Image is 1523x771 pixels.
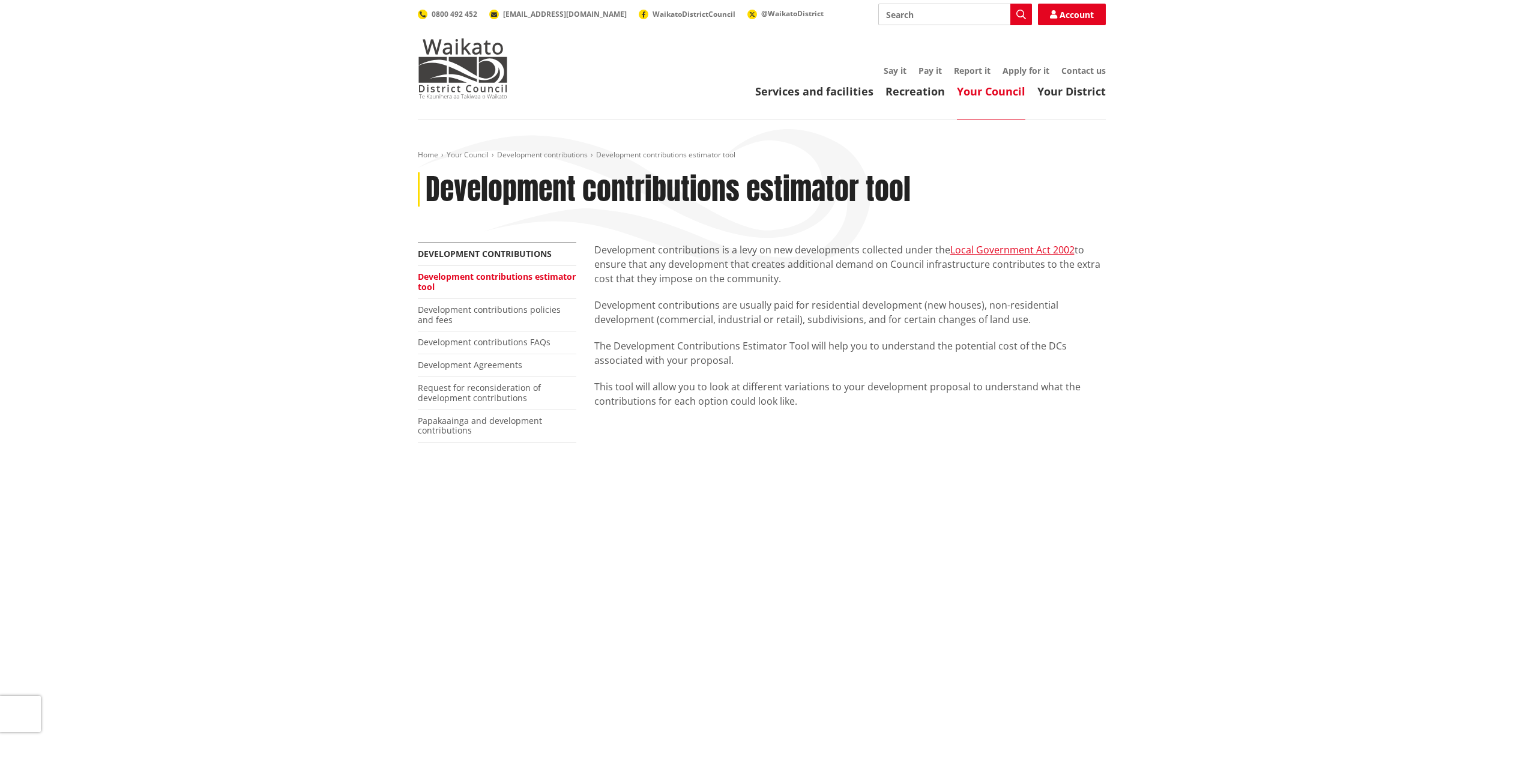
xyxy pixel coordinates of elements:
nav: breadcrumb [418,150,1106,160]
a: Home [418,150,438,160]
p: Development contributions is a levy on new developments collected under the to ensure that any de... [594,243,1106,286]
h1: Development contributions estimator tool [426,172,911,207]
a: Report it [954,65,991,76]
a: Development contributions FAQs [418,336,550,348]
p: The Development Contributions Estimator Tool will help you to understand the potential cost of th... [594,339,1106,367]
a: Say it [884,65,906,76]
span: Development contributions estimator tool [596,150,735,160]
a: Apply for it [1003,65,1049,76]
a: Your Council [957,84,1025,98]
a: Development contributions estimator tool [418,271,576,292]
a: Contact us [1061,65,1106,76]
a: WaikatoDistrictCouncil [639,9,735,19]
span: [EMAIL_ADDRESS][DOMAIN_NAME] [503,9,627,19]
a: Development contributions [497,150,588,160]
a: @WaikatoDistrict [747,8,824,19]
p: This tool will allow you to look at different variations to your development proposal to understa... [594,379,1106,408]
span: @WaikatoDistrict [761,8,824,19]
p: Development contributions are usually paid for residential development (new houses), non-resident... [594,298,1106,327]
a: Papakaainga and development contributions [418,415,542,437]
a: Request for reconsideration of development contributions [418,382,541,404]
span: WaikatoDistrictCouncil [653,9,735,19]
a: Development contributions policies and fees [418,304,561,325]
img: Waikato District Council - Te Kaunihera aa Takiwaa o Waikato [418,38,508,98]
a: Development Agreements [418,359,522,370]
a: Your District [1037,84,1106,98]
a: Recreation [885,84,945,98]
a: [EMAIL_ADDRESS][DOMAIN_NAME] [489,9,627,19]
a: Development contributions [418,248,552,259]
a: Account [1038,4,1106,25]
a: Services and facilities [755,84,873,98]
a: Local Government Act 2002 [950,243,1075,256]
span: 0800 492 452 [432,9,477,19]
a: Pay it [918,65,942,76]
input: Search input [878,4,1032,25]
a: 0800 492 452 [418,9,477,19]
a: Your Council [447,150,489,160]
